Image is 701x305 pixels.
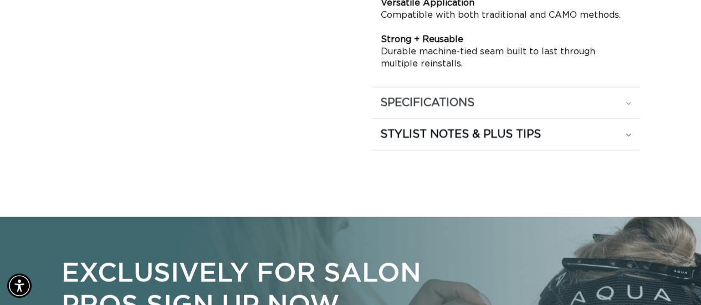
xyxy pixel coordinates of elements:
h2: SPECIFICATIONS [380,96,474,110]
strong: Strong + Reusable [381,35,463,44]
iframe: Chat Widget [646,252,701,305]
summary: SPECIFICATIONS [372,87,640,118]
div: Accessibility Menu [7,273,32,298]
summary: STYLIST NOTES & PLUS TIPS [372,119,640,150]
h2: STYLIST NOTES & PLUS TIPS [380,127,541,142]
